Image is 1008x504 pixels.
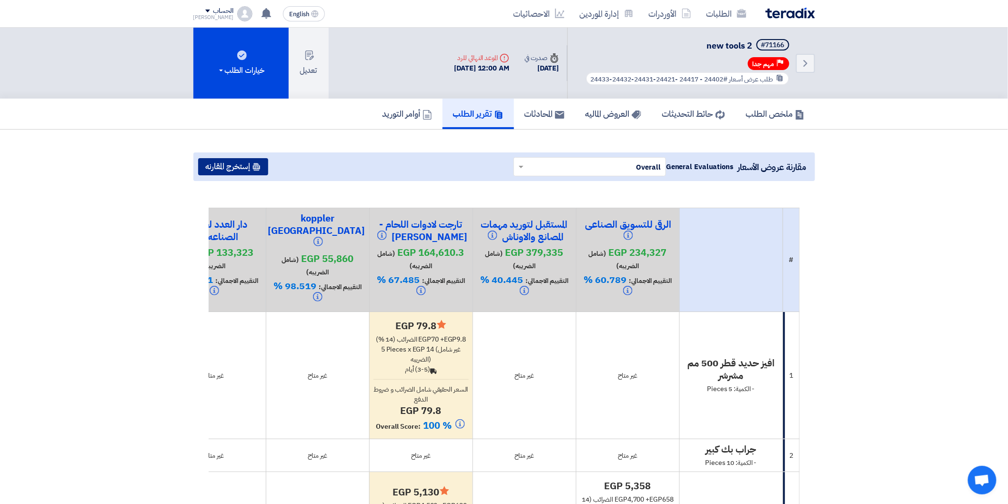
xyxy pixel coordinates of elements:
div: غير متاح [270,371,365,381]
span: egp [444,334,457,344]
span: Overall Score: [376,422,421,432]
div: [DATE] 12:00 AM [454,63,510,74]
span: مقارنة عروض الأسعار [737,161,806,173]
span: التقييم الاجمالي: [215,276,258,286]
span: - الكمية: 10 Pieces [706,458,757,468]
h5: العروض الماليه [585,108,641,119]
span: طلب عرض أسعار [729,74,774,84]
span: 67.485 % [377,272,420,287]
div: [DATE] [524,63,559,74]
a: تقرير الطلب [443,99,514,129]
h4: تارجت لادوات اللحام - [PERSON_NAME] [373,218,469,244]
span: new tools 2 [707,39,753,52]
h4: egp 79.8 [373,320,469,332]
div: 70 + 9.8 الضرائب (14 %) [373,334,469,344]
div: غير متاح [373,451,469,461]
span: General Evaluations [666,161,734,172]
a: الأوردرات [641,2,699,25]
h5: حائط التحديثات [662,108,725,119]
h4: egp 79.8 [373,404,469,417]
span: egp 234,327 [609,245,667,260]
span: 98.519 % [273,279,316,293]
td: 2 [783,439,799,472]
h4: egp 5,130 [373,486,469,498]
h5: المحادثات [524,108,564,119]
div: غير متاح [477,451,572,461]
a: الطلبات [699,2,754,25]
span: #24402 - 24417 -24421-24431-24432-24433 [591,74,728,84]
div: خيارات الطلب [217,65,265,76]
span: (شامل الضريبه) [378,249,433,271]
span: (شامل الضريبه) [282,255,329,277]
h5: new tools 2 [579,39,791,52]
div: غير متاح [167,371,262,381]
div: غير متاح [167,451,262,461]
span: التقييم الاجمالي: [629,276,672,286]
div: غير متاح [270,451,365,461]
h4: المستقبل لتوريد مهمات المصانع والاوناش [477,218,572,244]
h5: ملخص الطلب [746,108,805,119]
th: # [783,208,799,312]
span: (شامل الضريبه) [485,249,536,271]
span: (غير شامل الضريبه) [411,344,461,364]
button: English [283,6,325,21]
span: egp 164,610.3 [398,245,464,260]
h4: الرقى للتسويق الصناعى [580,218,675,244]
h4: egp 5,358 [580,480,675,492]
td: 1 [783,312,799,439]
span: egp 133,323 [195,245,253,260]
span: مهم جدا [753,60,775,69]
a: المحادثات [514,99,575,129]
span: egp 14 [413,344,434,354]
span: English [289,11,309,18]
span: (شامل الضريبه) [589,249,639,271]
a: Open chat [968,466,997,494]
a: الاحصائيات [506,2,572,25]
div: [PERSON_NAME] [193,15,234,20]
span: egp 379,335 [505,245,564,260]
a: إدارة الموردين [572,2,641,25]
h4: افيز حديد قطر 500 مم مشرشر [684,357,779,382]
a: ملخص الطلب [736,99,815,129]
h4: جراب بك كبير [684,443,779,455]
h4: دار العدد لخدمات الصناعه [167,218,262,244]
span: التقييم الاجمالي: [319,282,362,292]
div: الحساب [213,7,233,15]
span: Pieces x [386,344,411,354]
span: التقييم الاجمالي: [422,276,465,286]
button: تعديل [289,28,329,99]
span: 40.445 % [480,272,523,287]
h4: koppler [GEOGRAPHIC_DATA] [270,212,365,250]
div: غير متاح [477,371,572,381]
span: 60.789 % [584,272,626,287]
button: إستخرج المقارنه [198,158,268,175]
span: egp 55,860 [302,252,354,266]
span: 100 % [423,418,452,433]
a: أوامر التوريد [372,99,443,129]
h5: أوامر التوريد [383,108,432,119]
div: غير متاح [580,451,675,461]
div: صدرت في [524,53,559,63]
span: 5 [381,344,385,354]
img: Teradix logo [766,8,815,19]
img: profile_test.png [237,6,252,21]
span: egp [419,334,432,344]
a: حائط التحديثات [652,99,736,129]
div: (3-5) أيام [373,364,469,374]
div: الموعد النهائي للرد [454,53,510,63]
button: خيارات الطلب [193,28,289,99]
span: - الكمية: 5 Pieces [707,384,755,394]
span: التقييم الاجمالي: [525,276,568,286]
h5: تقرير الطلب [453,108,504,119]
div: #71166 [761,42,785,49]
a: العروض الماليه [575,99,652,129]
div: غير متاح [580,371,675,381]
span: السعر الحقيقي شامل الضرائب و ضروط الدفع [374,384,468,404]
